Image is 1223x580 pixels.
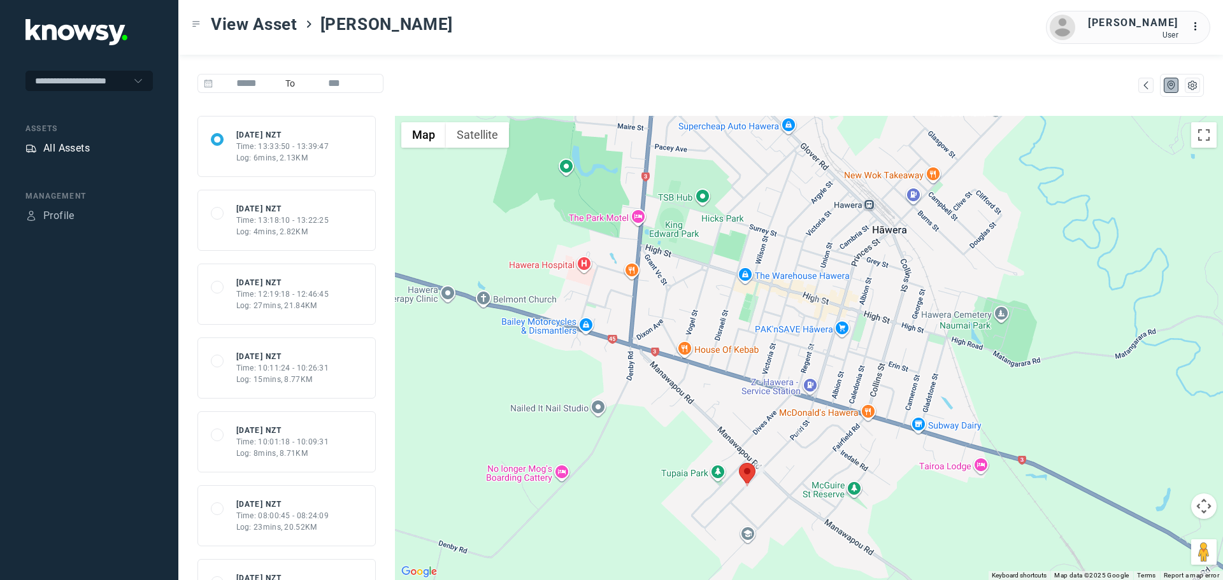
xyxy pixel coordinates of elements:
[1054,572,1129,579] span: Map data ©2025 Google
[1191,539,1217,565] button: Drag Pegman onto the map to open Street View
[401,122,446,148] button: Show street map
[236,510,329,521] div: Time: 08:00:45 - 08:24:09
[1191,19,1206,36] div: :
[304,19,314,29] div: >
[236,521,329,533] div: Log: 23mins, 20.52KM
[25,208,75,223] a: ProfileProfile
[236,226,329,237] div: Log: 4mins, 2.82KM
[446,122,509,148] button: Show satellite imagery
[25,210,37,222] div: Profile
[1164,572,1219,579] a: Report a map error
[236,152,329,164] div: Log: 6mins, 2.13KM
[398,563,440,580] img: Google
[236,215,329,226] div: Time: 13:18:10 - 13:22:25
[1050,15,1075,40] img: avatar.png
[236,277,329,288] div: [DATE] NZT
[211,13,297,36] span: View Asset
[43,141,90,156] div: All Assets
[236,448,329,459] div: Log: 8mins, 8.71KM
[320,13,453,36] span: [PERSON_NAME]
[1140,80,1152,91] div: Map
[1137,572,1156,579] a: Terms (opens in new tab)
[1166,80,1177,91] div: Map
[43,208,75,223] div: Profile
[236,203,329,215] div: [DATE] NZT
[1191,122,1217,148] button: Toggle fullscreen view
[1187,80,1198,91] div: List
[236,129,329,141] div: [DATE] NZT
[192,20,201,29] div: Toggle Menu
[398,563,440,580] a: Open this area in Google Maps (opens a new window)
[236,288,329,300] div: Time: 12:19:18 - 12:46:45
[25,19,127,45] img: Application Logo
[1088,15,1178,31] div: [PERSON_NAME]
[236,141,329,152] div: Time: 13:33:50 - 13:39:47
[236,351,329,362] div: [DATE] NZT
[25,143,37,154] div: Assets
[236,362,329,374] div: Time: 10:11:24 - 10:26:31
[25,190,153,202] div: Management
[1191,493,1217,519] button: Map camera controls
[1192,22,1205,31] tspan: ...
[236,374,329,385] div: Log: 15mins, 8.77KM
[992,571,1047,580] button: Keyboard shortcuts
[25,123,153,134] div: Assets
[236,499,329,510] div: [DATE] NZT
[236,436,329,448] div: Time: 10:01:18 - 10:09:31
[1191,19,1206,34] div: :
[1088,31,1178,39] div: User
[25,141,90,156] a: AssetsAll Assets
[236,425,329,436] div: [DATE] NZT
[236,300,329,311] div: Log: 27mins, 21.84KM
[280,74,301,93] span: To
